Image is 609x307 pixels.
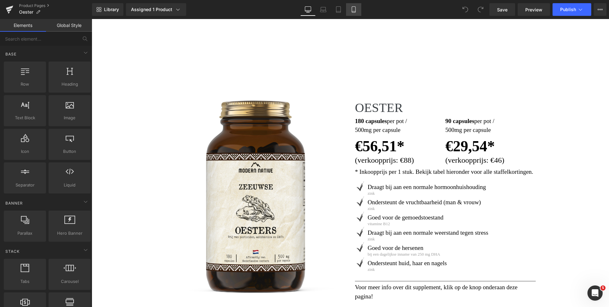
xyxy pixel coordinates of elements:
[263,108,309,114] span: 500mg per capsule
[354,98,444,107] p: per pot /
[459,3,472,16] button: Undo
[92,3,123,16] a: New Library
[497,6,507,13] span: Save
[276,241,355,247] span: Ondersteunt huid, haar en nagels
[263,116,354,139] p: €56,51*
[6,81,44,88] span: Row
[6,114,44,121] span: Text Block
[50,148,89,155] span: Button
[50,230,89,237] span: Hero Banner
[594,3,606,16] button: More
[300,3,316,16] a: Desktop
[50,182,89,188] span: Liquid
[67,81,260,274] img: Oester
[276,180,389,186] span: Ondersteunt de vruchtbaarheid (man & vrouw)
[525,6,542,13] span: Preview
[276,186,396,193] p: zink
[6,148,44,155] span: Icon
[276,195,352,202] span: Goed voor de gemoedstoestand
[6,278,44,285] span: Tabs
[5,248,20,254] span: Stack
[553,3,591,16] button: Publish
[276,225,332,232] span: Goed voor de hersenen
[19,10,33,15] span: Oester
[276,202,396,208] p: vitamine B12
[5,200,23,206] span: Banner
[50,114,89,121] span: Image
[50,278,89,285] span: Carousel
[316,3,331,16] a: Laptop
[354,116,444,139] p: €29,54*
[131,6,181,13] div: Assigned 1 Product
[6,182,44,188] span: Separator
[587,285,603,301] iframe: Intercom live chat
[346,3,361,16] a: Mobile
[518,3,550,16] a: Preview
[6,230,44,237] span: Parallax
[263,98,354,107] p: per pot /
[19,3,92,8] a: Product Pages
[263,81,311,96] a: Oester
[50,81,89,88] span: Heading
[263,264,444,282] p: Voor meer info over dit supplement, klik op de knop onderaan deze pagina!
[5,51,17,57] span: Base
[276,248,283,253] span: zink
[474,3,487,16] button: Redo
[560,7,576,12] span: Publish
[276,165,394,171] span: Draagt bij aan een normale hormoonhuishouding
[276,210,396,217] span: Draagt bij aan een normale weerstand tegen stress
[354,135,444,147] p: (verkoopprijs: €46)
[263,99,295,105] strong: 180 capsules
[354,99,383,105] strong: 90 capsules
[263,135,354,147] p: (verkoopprijs: €88)
[276,233,349,238] span: bij een dagelijkse inname van 250 mg DHA
[354,108,399,114] span: 500mg per capsule
[46,19,92,32] a: Global Style
[263,148,444,158] p: * Inkoopprijs per 1 stuk. Bekijk tabel hieronder voor alle staffelkortingen.
[600,285,606,291] span: 5
[104,7,119,12] span: Library
[331,3,346,16] a: Tablet
[276,217,396,223] p: zink
[276,171,396,178] p: zink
